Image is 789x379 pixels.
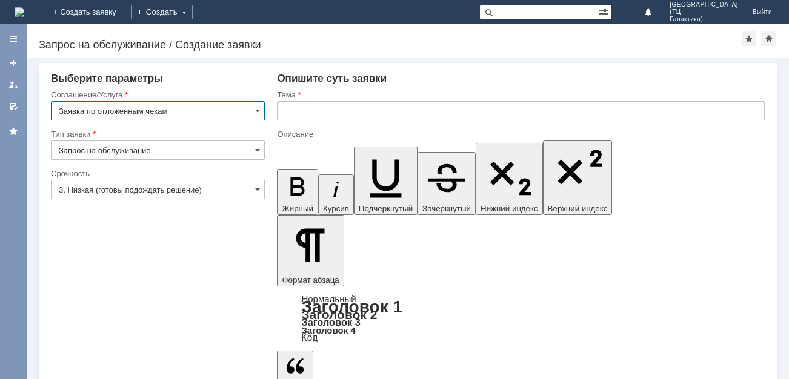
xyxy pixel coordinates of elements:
button: Нижний индекс [476,143,543,215]
span: Расширенный поиск [599,5,611,17]
div: Добавить в избранное [742,31,756,46]
span: Формат абзаца [282,275,339,285]
span: Подчеркнутый [359,204,413,213]
a: Заголовок 3 [301,317,360,328]
div: Тема [277,91,762,99]
a: Нормальный [301,294,356,304]
span: Жирный [282,204,313,213]
a: Создать заявку [4,53,23,73]
span: Галактика) [670,16,738,23]
button: Жирный [277,169,318,215]
div: Срочность [51,170,262,177]
a: Перейти на домашнюю страницу [15,7,24,17]
span: Верхний индекс [548,204,608,213]
button: Зачеркнутый [418,152,476,215]
span: Нижний индекс [481,204,538,213]
img: logo [15,7,24,17]
div: Соглашение/Услуга [51,91,262,99]
a: Заголовок 4 [301,325,355,335]
button: Подчеркнутый [354,147,418,215]
div: Тип заявки [51,130,262,138]
button: Верхний индекс [543,140,613,215]
span: Выберите параметры [51,73,163,84]
div: Сделать домашней страницей [762,31,776,46]
button: Формат абзаца [277,215,344,286]
a: Мои согласования [4,97,23,116]
span: Опишите суть заявки [277,73,387,84]
span: (ТЦ [670,8,738,16]
div: Описание [277,130,762,138]
span: Зачеркнутый [422,204,471,213]
a: Код [301,332,318,343]
a: Заголовок 1 [301,297,402,316]
a: Заголовок 2 [301,308,377,321]
a: Мои заявки [4,75,23,94]
div: Запрос на обслуживание / Создание заявки [39,39,742,51]
span: [GEOGRAPHIC_DATA] [670,1,738,8]
span: Курсив [323,204,349,213]
button: Курсив [318,174,354,215]
div: Формат абзаца [277,295,765,342]
div: Создать [131,5,193,19]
